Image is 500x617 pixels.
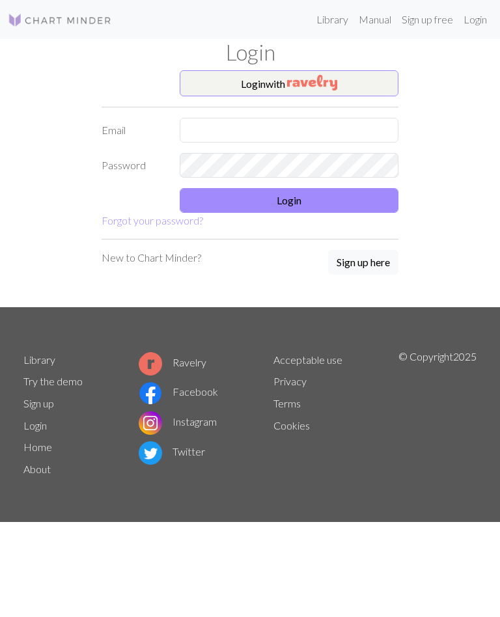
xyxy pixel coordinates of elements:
[354,7,396,33] a: Manual
[396,7,458,33] a: Sign up free
[139,385,218,398] a: Facebook
[180,70,398,96] button: Loginwith
[23,397,54,409] a: Sign up
[23,375,83,387] a: Try the demo
[23,463,51,475] a: About
[139,411,162,435] img: Instagram logo
[23,419,47,432] a: Login
[139,381,162,405] img: Facebook logo
[16,39,484,65] h1: Login
[102,214,203,226] a: Forgot your password?
[328,250,398,275] button: Sign up here
[180,188,398,213] button: Login
[398,349,477,480] p: © Copyright 2025
[102,250,201,266] p: New to Chart Minder?
[94,153,172,178] label: Password
[139,356,206,368] a: Ravelry
[8,12,112,28] img: Logo
[94,118,172,143] label: Email
[139,445,205,458] a: Twitter
[273,397,301,409] a: Terms
[311,7,354,33] a: Library
[23,353,55,366] a: Library
[139,441,162,465] img: Twitter logo
[458,7,492,33] a: Login
[287,75,337,90] img: Ravelry
[139,352,162,376] img: Ravelry logo
[23,441,52,453] a: Home
[273,375,307,387] a: Privacy
[273,419,310,432] a: Cookies
[273,353,342,366] a: Acceptable use
[328,250,398,276] a: Sign up here
[139,415,217,428] a: Instagram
